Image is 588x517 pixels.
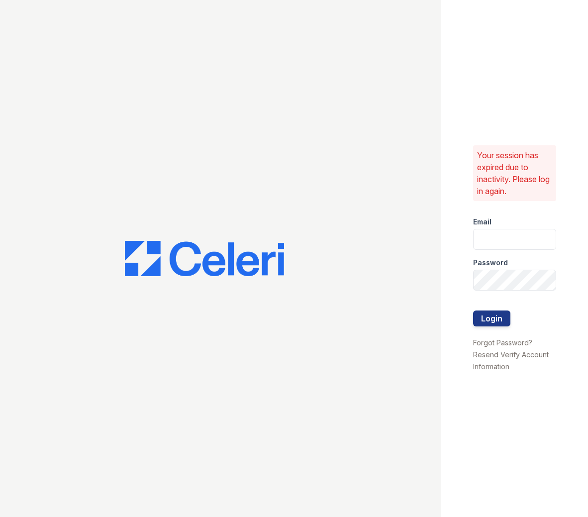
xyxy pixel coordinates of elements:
label: Email [473,217,491,227]
a: Forgot Password? [473,338,532,347]
label: Password [473,258,508,268]
p: Your session has expired due to inactivity. Please log in again. [477,149,553,197]
img: CE_Logo_Blue-a8612792a0a2168367f1c8372b55b34899dd931a85d93a1a3d3e32e68fde9ad4.png [125,241,284,277]
button: Login [473,310,510,326]
a: Resend Verify Account Information [473,350,549,371]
